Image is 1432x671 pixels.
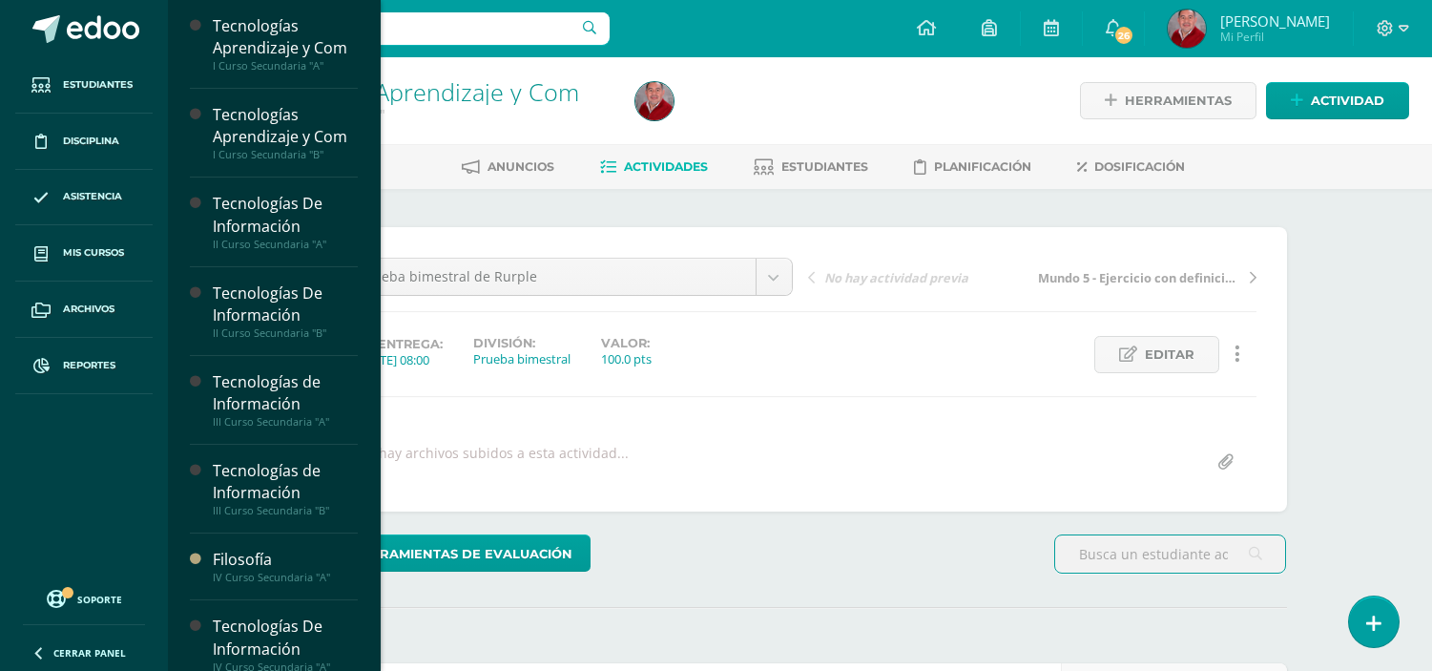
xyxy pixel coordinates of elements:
[213,571,358,584] div: IV Curso Secundaria "A"
[781,159,868,174] span: Estudiantes
[15,114,153,170] a: Disciplina
[213,148,358,161] div: I Curso Secundaria "B"
[1055,535,1285,573] input: Busca un estudiante aquí...
[63,77,133,93] span: Estudiantes
[351,536,572,572] span: Herramientas de evaluación
[63,134,119,149] span: Disciplina
[213,283,358,340] a: Tecnologías De InformaciónII Curso Secundaria "B"
[1032,267,1256,286] a: Mundo 5 - Ejercicio con definiciones
[914,152,1031,182] a: Planificación
[473,350,571,367] div: Prueba bimestral
[314,535,591,572] a: Herramientas de evaluación
[360,259,741,295] span: Prueba bimestral de Rurple
[180,12,610,45] input: Busca un usuario...
[63,302,114,317] span: Archivos
[15,338,153,394] a: Reportes
[1125,83,1232,118] span: Herramientas
[1220,11,1330,31] span: [PERSON_NAME]
[15,57,153,114] a: Estudiantes
[1094,159,1185,174] span: Dosificación
[488,159,554,174] span: Anuncios
[1113,25,1134,46] span: 26
[213,371,358,415] div: Tecnologías de Información
[63,245,124,261] span: Mis cursos
[213,193,358,237] div: Tecnologías De Información
[824,269,968,286] span: No hay actividad previa
[213,616,358,660] div: Tecnologías De Información
[15,225,153,282] a: Mis cursos
[77,593,122,606] span: Soporte
[213,15,358,73] a: Tecnologías Aprendizaje y ComI Curso Secundaria "A"
[23,585,145,611] a: Soporte
[624,159,708,174] span: Actividades
[345,259,792,295] a: Prueba bimestral de Rurple
[934,159,1031,174] span: Planificación
[1077,152,1185,182] a: Dosificación
[213,549,358,584] a: FilosofíaIV Curso Secundaria "A"
[601,350,652,367] div: 100.0 pts
[213,59,358,73] div: I Curso Secundaria "A"
[240,75,579,108] a: Tecnologías Aprendizaje y Com
[213,549,358,571] div: Filosofía
[213,104,358,148] div: Tecnologías Aprendizaje y Com
[213,104,358,161] a: Tecnologías Aprendizaje y ComI Curso Secundaria "B"
[240,78,612,105] h1: Tecnologías Aprendizaje y Com
[635,82,674,120] img: fd73516eb2f546aead7fb058580fc543.png
[1038,269,1240,286] span: Mundo 5 - Ejercicio con definiciones
[213,326,358,340] div: II Curso Secundaria "B"
[1145,337,1194,372] span: Editar
[213,415,358,429] div: III Curso Secundaria "A"
[213,460,358,504] div: Tecnologías de Información
[601,336,652,350] label: Valor:
[473,336,571,350] label: División:
[1080,82,1256,119] a: Herramientas
[53,646,126,660] span: Cerrar panel
[213,15,358,59] div: Tecnologías Aprendizaje y Com
[1266,82,1409,119] a: Actividad
[213,371,358,429] a: Tecnologías de InformaciónIII Curso Secundaria "A"
[462,152,554,182] a: Anuncios
[213,460,358,517] a: Tecnologías de InformaciónIII Curso Secundaria "B"
[213,504,358,517] div: III Curso Secundaria "B"
[213,283,358,326] div: Tecnologías De Información
[15,282,153,338] a: Archivos
[378,337,443,351] span: Entrega:
[15,170,153,226] a: Asistencia
[360,351,443,368] div: [DATE] 08:00
[357,444,629,481] div: No hay archivos subidos a esta actividad...
[1311,83,1384,118] span: Actividad
[600,152,708,182] a: Actividades
[1220,29,1330,45] span: Mi Perfil
[213,193,358,250] a: Tecnologías De InformaciónII Curso Secundaria "A"
[754,152,868,182] a: Estudiantes
[63,358,115,373] span: Reportes
[240,105,612,123] div: I Curso Secundaria 'A'
[213,238,358,251] div: II Curso Secundaria "A"
[1168,10,1206,48] img: fd73516eb2f546aead7fb058580fc543.png
[63,189,122,204] span: Asistencia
